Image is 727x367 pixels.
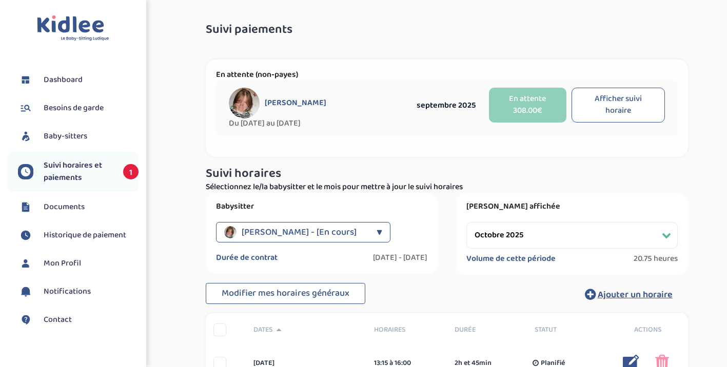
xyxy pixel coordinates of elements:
a: Contact [18,312,139,328]
span: 20.75 heures [634,254,678,264]
a: Besoins de garde [18,100,139,116]
span: Historique de paiement [44,229,126,241]
div: Statut [527,324,607,335]
img: logo.svg [37,15,109,42]
a: Dashboard [18,72,139,88]
span: Dashboard [44,74,83,86]
span: Horaires [374,324,439,335]
span: 1 [123,164,139,179]
label: Babysitter [216,201,427,212]
div: Dates [246,324,366,335]
img: dashboard.svg [18,72,33,88]
h3: Suivi horaires [206,167,688,180]
div: septembre 2025 [408,99,484,112]
img: suivihoraire.svg [18,228,33,243]
span: Contact [44,314,72,326]
span: Suivi horaires et paiements [44,159,113,184]
span: [PERSON_NAME] - [En cours] [242,222,357,242]
label: Durée de contrat [216,253,278,263]
img: notification.svg [18,284,33,299]
p: Sélectionnez le/la babysitter et le mois pour mettre à jour le suivi horaires [206,181,688,193]
button: En attente 308.00€ [489,88,566,123]
img: besoin.svg [18,100,33,116]
img: avatar [229,88,260,118]
a: Notifications [18,284,139,299]
img: contact.svg [18,312,33,328]
div: Durée [447,324,527,335]
img: suivihoraire.svg [18,164,33,179]
a: Mon Profil [18,256,139,271]
div: Actions [607,324,688,335]
a: Suivi horaires et paiements 1 [18,159,139,184]
span: Modifier mes horaires généraux [222,286,349,300]
p: En attente (non-payes) [216,70,678,80]
a: Baby-sitters [18,129,139,144]
button: Modifier mes horaires généraux [206,283,365,304]
span: Ajouter un horaire [598,288,673,302]
label: Volume de cette période [466,254,556,264]
span: Documents [44,201,85,213]
span: Baby-sitters [44,130,87,142]
span: Notifications [44,286,91,298]
button: Afficher suivi horaire [572,88,665,123]
span: [PERSON_NAME] [265,98,326,108]
a: Historique de paiement [18,228,139,243]
label: [PERSON_NAME] affichée [466,201,678,212]
div: ▼ [377,222,382,242]
span: Besoins de garde [44,102,104,114]
span: Suivi paiements [206,23,292,36]
span: Du [DATE] au [DATE] [229,118,408,129]
a: Documents [18,199,139,215]
label: [DATE] - [DATE] [373,253,427,263]
img: avatar_bihan-julie_2024_08_22_13_46_10.png [224,226,237,238]
img: documents.svg [18,199,33,215]
button: Ajouter un horaire [569,283,688,305]
span: Mon Profil [44,257,81,270]
img: profil.svg [18,256,33,271]
img: babysitters.svg [18,129,33,144]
